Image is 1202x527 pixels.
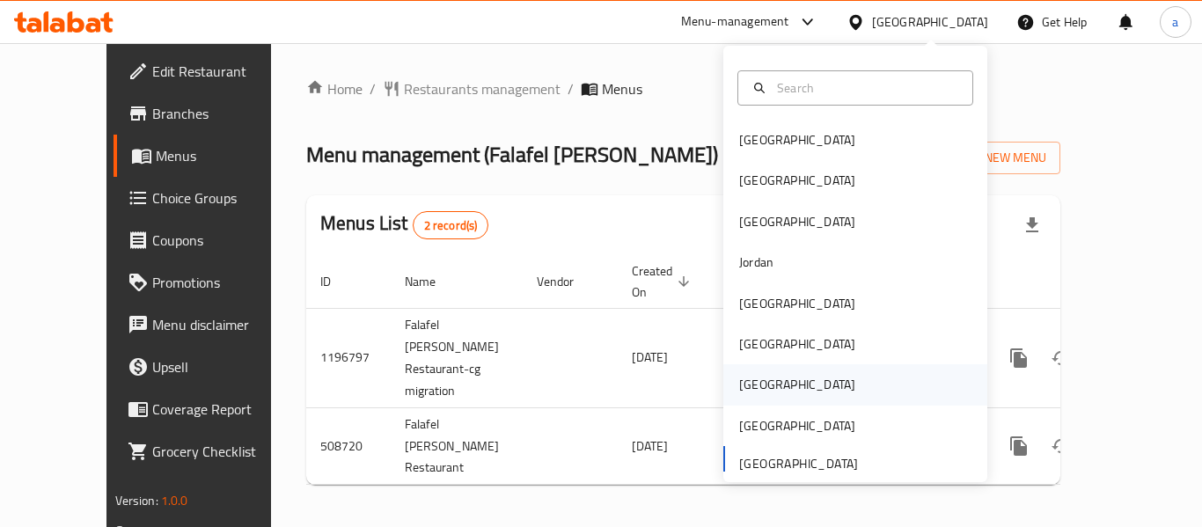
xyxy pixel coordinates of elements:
[739,253,773,272] div: Jordan
[114,135,307,177] a: Menus
[1040,337,1082,379] button: Change Status
[152,61,293,82] span: Edit Restaurant
[632,435,668,457] span: [DATE]
[320,210,488,239] h2: Menus List
[156,145,293,166] span: Menus
[383,78,561,99] a: Restaurants management
[152,399,293,420] span: Coverage Report
[152,441,293,462] span: Grocery Checklist
[306,78,363,99] a: Home
[152,272,293,293] span: Promotions
[306,308,391,407] td: 1196797
[152,103,293,124] span: Branches
[739,416,855,436] div: [GEOGRAPHIC_DATA]
[568,78,574,99] li: /
[114,177,307,219] a: Choice Groups
[115,489,158,512] span: Version:
[872,12,988,32] div: [GEOGRAPHIC_DATA]
[739,294,855,313] div: [GEOGRAPHIC_DATA]
[152,187,293,209] span: Choice Groups
[739,212,855,231] div: [GEOGRAPHIC_DATA]
[391,407,523,485] td: Falafel [PERSON_NAME] Restaurant
[938,147,1046,169] span: Add New Menu
[739,171,855,190] div: [GEOGRAPHIC_DATA]
[413,211,489,239] div: Total records count
[739,130,855,150] div: [GEOGRAPHIC_DATA]
[537,271,597,292] span: Vendor
[1040,425,1082,467] button: Change Status
[1172,12,1178,32] span: a
[306,135,718,174] span: Menu management ( Falafel [PERSON_NAME] )
[114,219,307,261] a: Coupons
[1011,204,1053,246] div: Export file
[924,142,1060,174] button: Add New Menu
[114,92,307,135] a: Branches
[306,78,1060,99] nav: breadcrumb
[414,217,488,234] span: 2 record(s)
[391,308,523,407] td: Falafel [PERSON_NAME] Restaurant-cg migration
[770,78,962,98] input: Search
[161,489,188,512] span: 1.0.0
[632,346,668,369] span: [DATE]
[114,430,307,472] a: Grocery Checklist
[998,337,1040,379] button: more
[306,407,391,485] td: 508720
[739,375,855,394] div: [GEOGRAPHIC_DATA]
[404,78,561,99] span: Restaurants management
[114,304,307,346] a: Menu disclaimer
[114,50,307,92] a: Edit Restaurant
[114,346,307,388] a: Upsell
[152,230,293,251] span: Coupons
[739,334,855,354] div: [GEOGRAPHIC_DATA]
[405,271,458,292] span: Name
[114,261,307,304] a: Promotions
[152,314,293,335] span: Menu disclaimer
[632,260,695,303] span: Created On
[152,356,293,377] span: Upsell
[681,11,789,33] div: Menu-management
[370,78,376,99] li: /
[114,388,307,430] a: Coverage Report
[998,425,1040,467] button: more
[320,271,354,292] span: ID
[602,78,642,99] span: Menus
